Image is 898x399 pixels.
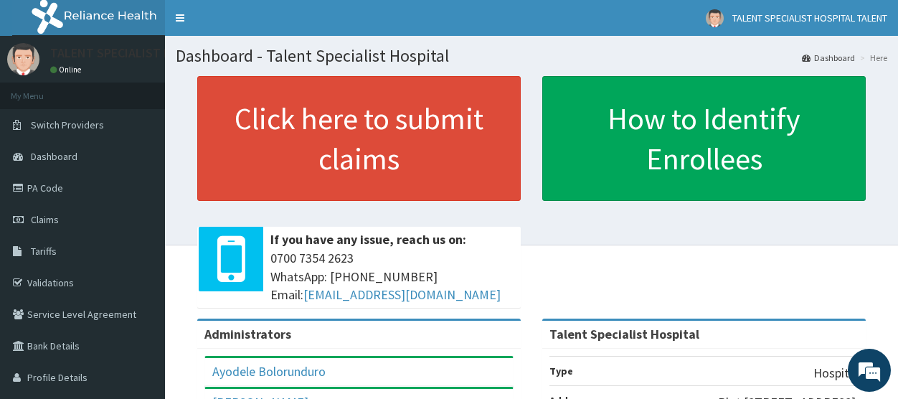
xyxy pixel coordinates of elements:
span: TALENT SPECIALIST HOSPITAL TALENT [732,11,887,24]
span: Tariffs [31,245,57,258]
span: Dashboard [31,150,77,163]
span: 0700 7354 2623 WhatsApp: [PHONE_NUMBER] Email: [270,249,514,304]
a: Online [50,65,85,75]
a: Dashboard [802,52,855,64]
li: Here [856,52,887,64]
strong: Talent Specialist Hospital [549,326,699,342]
span: Claims [31,213,59,226]
a: [EMAIL_ADDRESS][DOMAIN_NAME] [303,286,501,303]
p: TALENT SPECIALIST HOSPITAL TALENT [50,47,266,60]
b: If you have any issue, reach us on: [270,231,466,248]
b: Type [549,365,573,377]
img: User Image [7,43,39,75]
b: Administrators [204,326,291,342]
span: Switch Providers [31,118,104,131]
a: How to Identify Enrollees [542,76,866,201]
a: Ayodele Bolorunduro [212,363,326,380]
img: User Image [706,9,724,27]
a: Click here to submit claims [197,76,521,201]
h1: Dashboard - Talent Specialist Hospital [176,47,887,65]
p: Hospital [813,364,859,382]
